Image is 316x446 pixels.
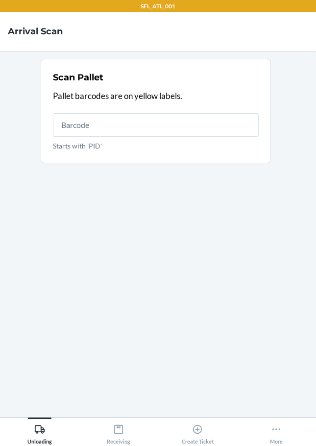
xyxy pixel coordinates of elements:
div: Receiving [107,420,130,445]
p: SFL_ATL_001 [141,2,175,11]
input: Starts with 'PID' [53,113,259,137]
p: Starts with 'PID' [53,141,259,151]
h2: Scan Pallet [53,71,103,84]
p: Pallet barcodes are on yellow labels. [53,90,259,102]
div: Unloading [27,420,52,445]
button: Create Ticket [158,418,237,445]
button: Receiving [79,418,158,445]
div: Create Ticket [182,420,214,445]
button: More [237,418,316,445]
div: More [270,420,283,445]
h4: Arrival Scan [8,25,63,38]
